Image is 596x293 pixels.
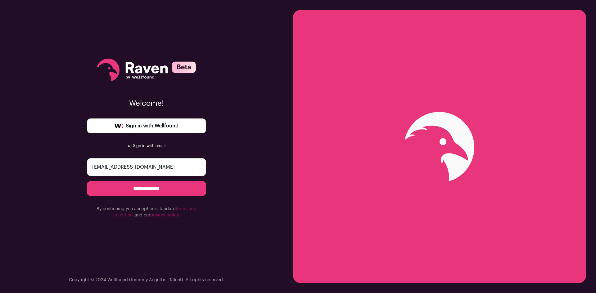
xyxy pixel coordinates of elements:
input: email@example.com [87,158,206,176]
span: Sign in with Wellfound [126,122,178,130]
div: or Sign in with email [127,143,166,148]
p: Welcome! [87,99,206,109]
a: Sign in with Wellfound [87,118,206,133]
a: privacy policy [150,213,178,217]
p: By continuing you accept our standard and our . [87,206,206,218]
img: wellfound-symbol-flush-black-fb3c872781a75f747ccb3a119075da62bfe97bd399995f84a933054e44a575c4.png [115,124,123,128]
p: Copyright © 2024 Wellfound (formerly AngelList Talent). All rights reserved. [69,277,224,283]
